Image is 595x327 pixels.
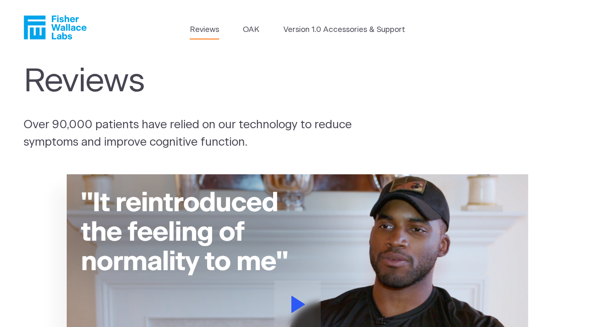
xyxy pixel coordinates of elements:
a: Reviews [190,24,219,36]
h1: Reviews [24,63,368,101]
a: Version 1.0 Accessories & Support [283,24,405,36]
svg: Play [291,296,305,313]
p: Over 90,000 patients have relied on our technology to reduce symptoms and improve cognitive funct... [24,117,386,151]
a: OAK [243,24,259,36]
a: Fisher Wallace [24,15,87,39]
